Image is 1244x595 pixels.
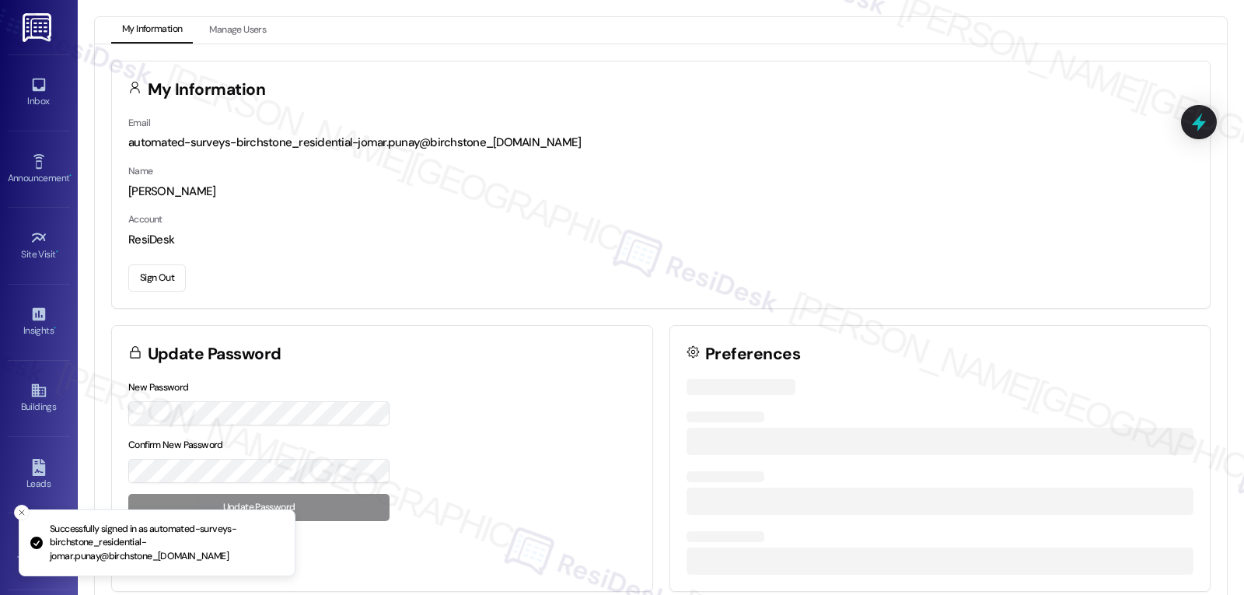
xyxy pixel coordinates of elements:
[8,530,70,572] a: Templates •
[148,82,266,98] h3: My Information
[705,346,800,362] h3: Preferences
[56,247,58,257] span: •
[128,165,153,177] label: Name
[23,13,54,42] img: ResiDesk Logo
[128,117,150,129] label: Email
[128,213,162,226] label: Account
[128,184,1193,200] div: [PERSON_NAME]
[128,264,186,292] button: Sign Out
[8,454,70,496] a: Leads
[128,381,189,394] label: New Password
[54,323,56,334] span: •
[8,377,70,419] a: Buildings
[50,523,282,564] p: Successfully signed in as automated-surveys-birchstone_residential-jomar.punay@birchstone_[DOMAIN...
[8,225,70,267] a: Site Visit •
[8,301,70,343] a: Insights •
[8,72,70,114] a: Inbox
[148,346,281,362] h3: Update Password
[111,17,193,44] button: My Information
[14,505,30,520] button: Close toast
[128,135,1193,151] div: automated-surveys-birchstone_residential-jomar.punay@birchstone_[DOMAIN_NAME]
[128,439,223,451] label: Confirm New Password
[128,232,1193,248] div: ResiDesk
[69,170,72,181] span: •
[198,17,277,44] button: Manage Users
